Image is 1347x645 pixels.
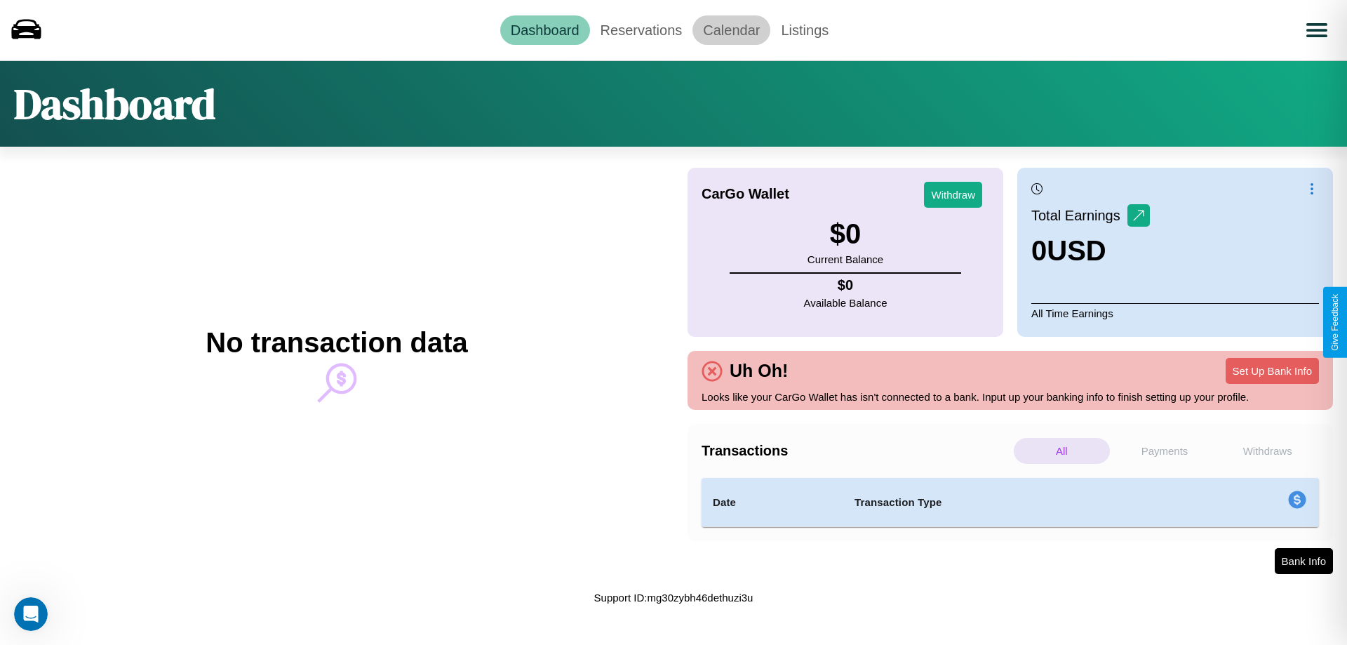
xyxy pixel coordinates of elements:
table: simple table [702,478,1319,527]
h1: Dashboard [14,75,215,133]
h4: Uh Oh! [723,361,795,381]
p: Support ID: mg30zybh46dethuzi3u [594,588,753,607]
button: Withdraw [924,182,982,208]
h3: 0 USD [1031,235,1150,267]
p: Current Balance [807,250,883,269]
button: Open menu [1297,11,1336,50]
p: Looks like your CarGo Wallet has isn't connected to a bank. Input up your banking info to finish ... [702,387,1319,406]
iframe: Intercom live chat [14,597,48,631]
p: Withdraws [1219,438,1315,464]
h4: Date [713,494,832,511]
a: Listings [770,15,839,45]
p: All Time Earnings [1031,303,1319,323]
div: Give Feedback [1330,294,1340,351]
h3: $ 0 [807,218,883,250]
a: Dashboard [500,15,590,45]
h4: Transactions [702,443,1010,459]
h2: No transaction data [206,327,467,359]
p: All [1014,438,1110,464]
h4: $ 0 [804,277,887,293]
button: Bank Info [1275,548,1333,574]
a: Reservations [590,15,693,45]
h4: Transaction Type [855,494,1173,511]
h4: CarGo Wallet [702,186,789,202]
p: Payments [1117,438,1213,464]
a: Calendar [692,15,770,45]
p: Total Earnings [1031,203,1127,228]
button: Set Up Bank Info [1226,358,1319,384]
p: Available Balance [804,293,887,312]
